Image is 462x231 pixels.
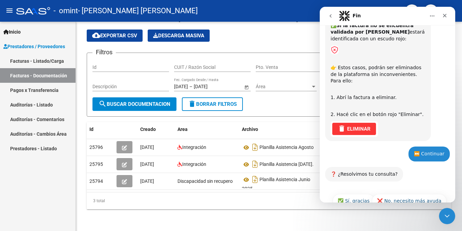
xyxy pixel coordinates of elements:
span: Exportar CSV [92,33,137,39]
span: Integración [182,161,206,167]
datatable-header-cell: Area [175,122,239,137]
span: Inicio [3,28,21,36]
span: Id [89,127,93,132]
iframe: Intercom live chat [320,7,455,203]
button: ❌ No, necesito más ayuda [52,187,127,201]
mat-icon: delete [188,100,196,108]
mat-icon: search [99,100,107,108]
button: Buscar Documentacion [92,97,176,111]
span: Área [256,84,311,90]
span: Discapacidad sin recupero [177,178,233,184]
span: Planilla Asistencia [DATE]. [259,162,314,167]
input: Fecha inicio [174,84,188,90]
span: Planilla Asistencia Junio 2025 [242,177,310,192]
mat-icon: menu [5,6,14,15]
span: Archivo [242,127,258,132]
span: [DATE] [140,145,154,150]
mat-icon: cloud_download [92,31,100,39]
span: 25795 [89,161,103,167]
div: 3 total [87,192,451,209]
i: Descargar documento [251,159,259,170]
button: ✅ Sí, gracias [13,187,55,201]
span: 25794 [89,178,103,184]
span: [DATE] [140,161,154,167]
i: Descargar documento [251,142,259,153]
span: Borrar Filtros [188,101,237,107]
datatable-header-cell: Id [87,122,114,137]
h3: Filtros [92,47,116,57]
span: Area [177,127,188,132]
button: Open calendar [243,83,250,91]
iframe: Intercom live chat [439,208,455,224]
span: - [PERSON_NAME] [PERSON_NAME] [78,3,198,18]
datatable-header-cell: Creado [138,122,175,137]
span: Integración [182,145,206,150]
button: Borrar Filtros [182,97,243,111]
span: 25796 [89,145,103,150]
span: – [189,84,192,90]
span: Planilla Asistencia Agosto [259,145,314,150]
span: Creado [140,127,156,132]
span: Buscar Documentacion [99,101,170,107]
input: Fecha fin [194,84,227,90]
span: [DATE] [140,178,154,184]
span: Prestadores / Proveedores [3,43,65,50]
datatable-header-cell: Archivo [239,122,324,137]
app-download-masive: Descarga masiva de comprobantes (adjuntos) [148,30,210,42]
i: Descargar documento [251,174,259,185]
button: Descarga Masiva [148,30,210,42]
button: Exportar CSV [87,30,143,42]
span: Descarga Masiva [153,33,204,39]
span: - omint [54,3,78,18]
